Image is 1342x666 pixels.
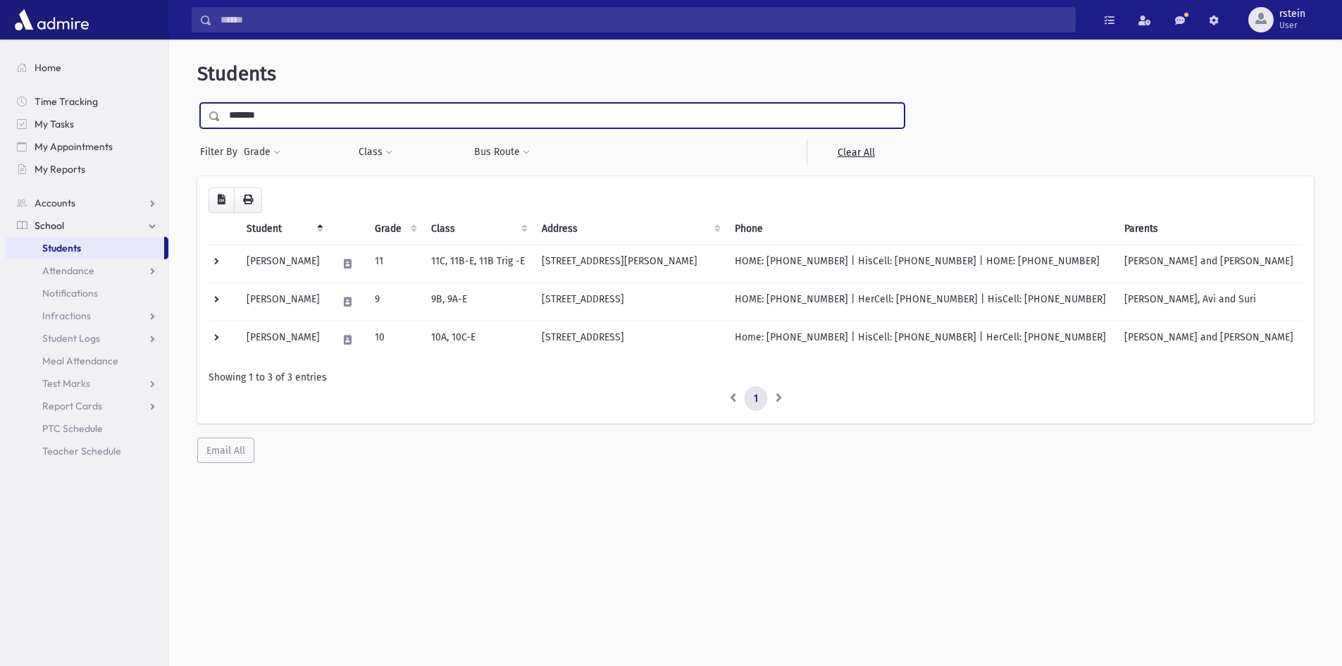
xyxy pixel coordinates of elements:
a: My Reports [6,158,168,180]
span: Attendance [42,264,94,277]
a: PTC Schedule [6,417,168,440]
span: School [35,219,64,232]
td: [STREET_ADDRESS] [533,283,726,321]
td: [PERSON_NAME] [238,321,328,359]
span: My Appointments [35,140,113,153]
a: Students [6,237,164,259]
th: Address: activate to sort column ascending [533,213,726,245]
a: Notifications [6,282,168,304]
td: HOME: [PHONE_NUMBER] | HisCell: [PHONE_NUMBER] | HOME: [PHONE_NUMBER] [726,245,1116,283]
span: Report Cards [42,400,102,412]
th: Phone [726,213,1116,245]
input: Search [212,7,1075,32]
th: Class: activate to sort column ascending [423,213,534,245]
button: CSV [209,187,235,213]
td: 9 [366,283,423,321]
span: Home [35,61,61,74]
a: School [6,214,168,237]
span: Time Tracking [35,95,98,108]
button: Bus Route [473,140,530,165]
img: AdmirePro [11,6,92,34]
td: 11C, 11B-E, 11B Trig -E [423,245,534,283]
span: Test Marks [42,377,90,390]
span: Student Logs [42,332,100,345]
td: 10A, 10C-E [423,321,534,359]
td: 10 [366,321,423,359]
span: Notifications [42,287,98,300]
span: User [1279,20,1305,31]
td: 9B, 9A-E [423,283,534,321]
td: Home: [PHONE_NUMBER] | HisCell: [PHONE_NUMBER] | HerCell: [PHONE_NUMBER] [726,321,1116,359]
th: Student: activate to sort column descending [238,213,328,245]
span: Infractions [42,309,91,322]
td: [STREET_ADDRESS][PERSON_NAME] [533,245,726,283]
td: [STREET_ADDRESS] [533,321,726,359]
span: Meal Attendance [42,354,118,367]
a: Report Cards [6,395,168,417]
th: Grade: activate to sort column ascending [366,213,423,245]
td: [PERSON_NAME] and [PERSON_NAME] [1116,321,1303,359]
td: [PERSON_NAME] [238,245,328,283]
td: [PERSON_NAME], Avi and Suri [1116,283,1303,321]
span: My Reports [35,163,85,175]
span: My Tasks [35,118,74,130]
td: [PERSON_NAME] [238,283,328,321]
a: Time Tracking [6,90,168,113]
span: Teacher Schedule [42,445,121,457]
span: Accounts [35,197,75,209]
button: Email All [197,438,254,463]
button: Print [234,187,262,213]
span: Students [197,62,276,85]
a: My Appointments [6,135,168,158]
a: Home [6,56,168,79]
a: Meal Attendance [6,350,168,372]
a: Teacher Schedule [6,440,168,462]
td: [PERSON_NAME] and [PERSON_NAME] [1116,245,1303,283]
span: PTC Schedule [42,422,103,435]
a: Infractions [6,304,168,327]
td: HOME: [PHONE_NUMBER] | HerCell: [PHONE_NUMBER] | HisCell: [PHONE_NUMBER] [726,283,1116,321]
button: Grade [243,140,281,165]
td: 11 [366,245,423,283]
a: Test Marks [6,372,168,395]
th: Parents [1116,213,1303,245]
a: 1 [745,386,767,412]
div: Showing 1 to 3 of 3 entries [209,370,1303,385]
a: Attendance [6,259,168,282]
a: Accounts [6,192,168,214]
a: Student Logs [6,327,168,350]
button: Class [358,140,393,165]
span: Filter By [200,144,243,159]
a: My Tasks [6,113,168,135]
span: rstein [1279,8,1305,20]
span: Students [42,242,81,254]
a: Clear All [807,140,905,165]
